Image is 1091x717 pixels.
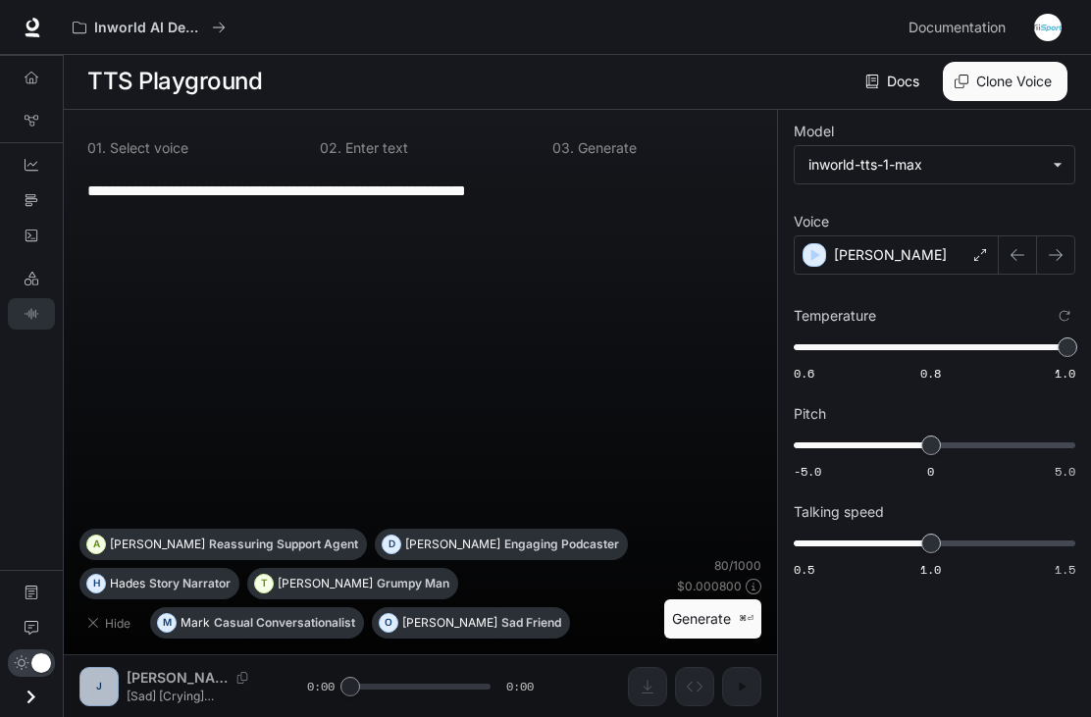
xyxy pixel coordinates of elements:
[383,529,400,560] div: D
[574,141,637,155] p: Generate
[794,215,829,229] p: Voice
[8,263,55,294] a: LLM Playground
[79,529,367,560] button: A[PERSON_NAME]Reassuring Support Agent
[504,538,619,550] p: Engaging Podcaster
[664,599,761,640] button: Generate⌘⏎
[8,105,55,136] a: Graph Registry
[64,8,234,47] button: All workspaces
[158,607,176,639] div: M
[1054,305,1075,327] button: Reset to default
[794,125,834,138] p: Model
[9,677,53,717] button: Open drawer
[714,557,761,574] p: 80 / 1000
[920,365,941,382] span: 0.8
[87,568,105,599] div: H
[94,20,204,36] p: Inworld AI Demos
[1028,8,1067,47] button: User avatar
[278,578,373,589] p: [PERSON_NAME]
[8,184,55,216] a: Traces
[861,62,927,101] a: Docs
[794,309,876,323] p: Temperature
[31,651,51,673] span: Dark mode toggle
[739,613,753,625] p: ⌘⏎
[79,568,239,599] button: HHadesStory Narrator
[795,146,1074,183] div: inworld-tts-1-max
[8,220,55,251] a: Logs
[1034,14,1062,41] img: User avatar
[920,561,941,578] span: 1.0
[247,568,458,599] button: T[PERSON_NAME]Grumpy Man
[87,62,262,101] h1: TTS Playground
[1055,463,1075,480] span: 5.0
[834,245,947,265] p: [PERSON_NAME]
[901,8,1020,47] a: Documentation
[8,612,55,643] a: Feedback
[377,578,449,589] p: Grumpy Man
[209,538,358,550] p: Reassuring Support Agent
[320,141,341,155] p: 0 2 .
[8,62,55,93] a: Overview
[110,538,205,550] p: [PERSON_NAME]
[8,149,55,180] a: Dashboards
[372,607,570,639] button: O[PERSON_NAME]Sad Friend
[794,505,884,519] p: Talking speed
[1055,365,1075,382] span: 1.0
[794,365,814,382] span: 0.6
[1055,561,1075,578] span: 1.5
[79,607,142,639] button: Hide
[214,617,355,629] p: Casual Conversationalist
[149,578,231,589] p: Story Narrator
[106,141,188,155] p: Select voice
[501,617,561,629] p: Sad Friend
[794,561,814,578] span: 0.5
[794,463,821,480] span: -5.0
[110,578,145,589] p: Hades
[150,607,364,639] button: MMarkCasual Conversationalist
[552,141,574,155] p: 0 3 .
[341,141,408,155] p: Enter text
[380,607,397,639] div: O
[943,62,1067,101] button: Clone Voice
[927,463,934,480] span: 0
[8,577,55,608] a: Documentation
[87,529,105,560] div: A
[405,538,500,550] p: [PERSON_NAME]
[909,16,1006,40] span: Documentation
[8,298,55,330] a: TTS Playground
[87,141,106,155] p: 0 1 .
[677,578,742,594] p: $ 0.000800
[402,617,497,629] p: [PERSON_NAME]
[375,529,628,560] button: D[PERSON_NAME]Engaging Podcaster
[808,155,1043,175] div: inworld-tts-1-max
[181,617,210,629] p: Mark
[794,407,826,421] p: Pitch
[255,568,273,599] div: T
